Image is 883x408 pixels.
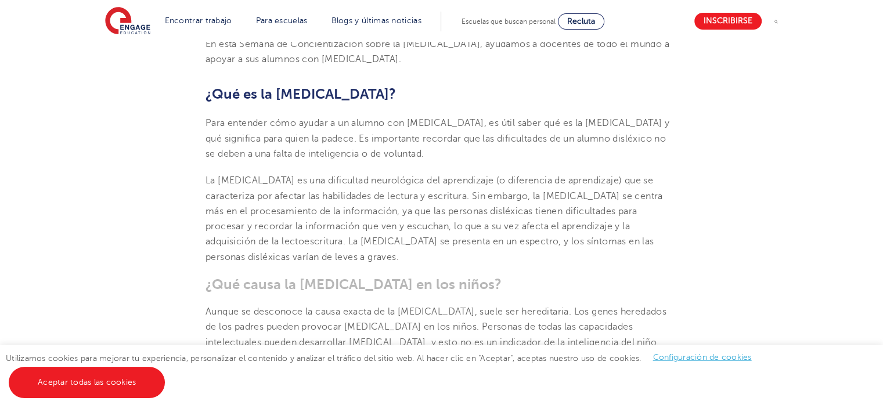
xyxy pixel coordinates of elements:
font: Recluta [567,17,595,26]
img: Educación comprometida [105,7,150,36]
font: Inscribirse [704,17,752,26]
a: Recluta [558,13,604,30]
font: Aunque se desconoce la causa exacta de la [MEDICAL_DATA], suele ser hereditaria. Los genes hereda... [206,306,666,348]
font: Utilizamos cookies para mejorar tu experiencia, personalizar el contenido y analizar el tráfico d... [6,353,641,362]
a: Inscribirse [694,13,762,30]
font: ¿Qué causa la [MEDICAL_DATA] en los niños? [206,276,502,293]
a: Para escuelas [256,16,308,25]
a: Blogs y últimas noticias [331,16,421,25]
font: Para entender cómo ayudar a un alumno con [MEDICAL_DATA], es útil saber qué es la [MEDICAL_DATA] ... [206,118,669,159]
font: La [MEDICAL_DATA] es una dificultad neurológica del aprendizaje (o diferencia de aprendizaje) que... [206,175,663,262]
a: Configuración de cookies [653,353,752,362]
a: Aceptar todas las cookies [9,367,165,398]
font: Aceptar todas las cookies [38,378,136,387]
font: ¿Qué es la [MEDICAL_DATA]? [206,86,396,102]
a: Encontrar trabajo [165,16,232,25]
font: Escuelas que buscan personal [462,17,556,26]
